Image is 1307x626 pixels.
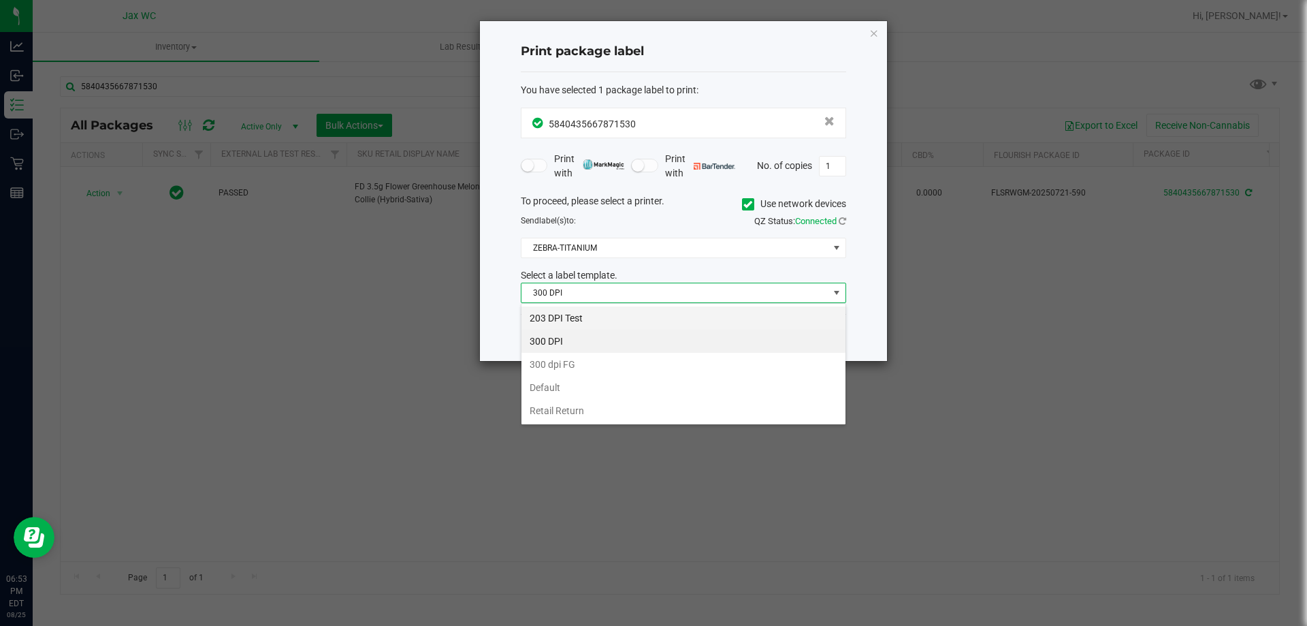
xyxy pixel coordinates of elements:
span: No. of copies [757,159,812,170]
div: To proceed, please select a printer. [511,194,856,215]
img: mark_magic_cybra.png [583,159,624,170]
span: Print with [665,152,735,181]
span: label(s) [539,216,566,225]
span: Connected [795,216,837,226]
span: ZEBRA-TITANIUM [521,238,828,257]
h4: Print package label [521,43,846,61]
div: : [521,83,846,97]
img: bartender.png [694,163,735,170]
li: 300 DPI [521,330,845,353]
span: 5840435667871530 [549,119,636,129]
li: Default [521,376,845,399]
li: Retail Return [521,399,845,422]
span: Print with [554,152,624,181]
li: 300 dpi FG [521,353,845,376]
span: 300 DPI [521,283,828,302]
label: Use network devices [742,197,846,211]
span: QZ Status: [754,216,846,226]
div: Select a label template. [511,268,856,283]
span: In Sync [532,116,545,130]
span: Send to: [521,216,576,225]
li: 203 DPI Test [521,307,845,330]
iframe: Resource center [14,517,54,558]
span: You have selected 1 package label to print [521,84,696,95]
